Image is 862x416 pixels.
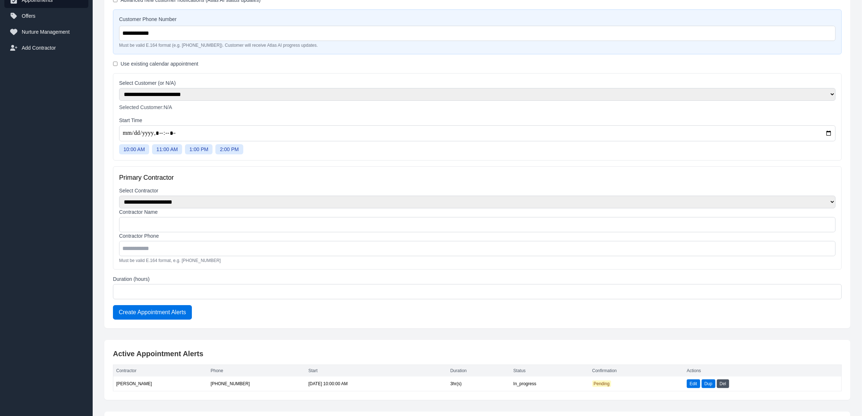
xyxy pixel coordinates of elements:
label: Duration (hours) [113,275,842,283]
p: Selected Customer: [119,104,836,111]
button: Add Contractor [4,40,88,56]
span: N/A [164,104,172,110]
h2: Active Appointment Alerts [113,349,842,359]
td: in_progress [510,377,589,391]
p: Must be valid E.164 format, e.g. [PHONE_NUMBER] [119,258,836,263]
span: Pending [592,380,611,387]
label: Contractor Name [119,208,836,216]
th: Contractor [113,365,208,377]
td: [PERSON_NAME] [113,377,208,391]
h3: Primary Contractor [119,172,836,183]
th: Status [510,365,589,377]
p: Must be valid E.164 format (e.g. [PHONE_NUMBER]). Customer will receive Atlas AI progress updates. [119,42,836,48]
button: Nurture Management [4,24,88,40]
th: Start [306,365,447,377]
label: Select Contractor [119,187,836,194]
label: Use existing calendar appointment [121,60,198,67]
label: Customer Phone Number [119,16,836,23]
td: 3 hr(s) [447,377,510,391]
button: 2:00 PM [215,144,243,154]
button: Edit [687,379,700,388]
th: Duration [447,365,510,377]
button: Offers [4,8,88,24]
th: Confirmation [589,365,684,377]
label: Select Customer (or N/A) [119,79,836,87]
label: Contractor Phone [119,232,836,240]
label: Start Time [119,117,836,124]
button: 11:00 AM [152,144,182,154]
th: Phone [208,365,306,377]
button: 10:00 AM [119,144,149,154]
td: [PHONE_NUMBER] [208,377,306,391]
button: Create Appointment Alerts [113,305,192,320]
td: [DATE] 10:00:00 AM [306,377,447,391]
button: Dup [702,379,715,388]
button: 1:00 PM [185,144,213,154]
th: Actions [684,365,842,377]
button: Del [717,379,729,388]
